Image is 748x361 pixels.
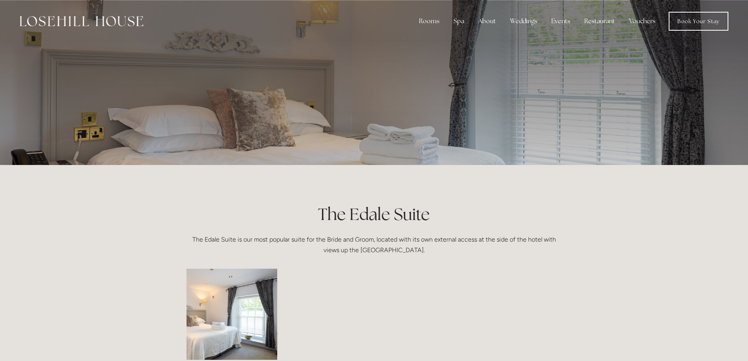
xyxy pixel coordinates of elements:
[145,269,282,360] img: losehill-22.jpg
[187,203,562,226] h1: The Edale Suite
[187,234,562,255] p: The Edale Suite is our most popular suite for the Bride and Groom, located with its own external ...
[20,16,143,26] img: Losehill House
[578,13,621,29] div: Restaurant
[447,13,470,29] div: Spa
[669,12,728,31] a: Book Your Stay
[623,13,662,29] a: Vouchers
[545,13,576,29] div: Events
[472,13,502,29] div: About
[504,13,543,29] div: Weddings
[413,13,446,29] div: Rooms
